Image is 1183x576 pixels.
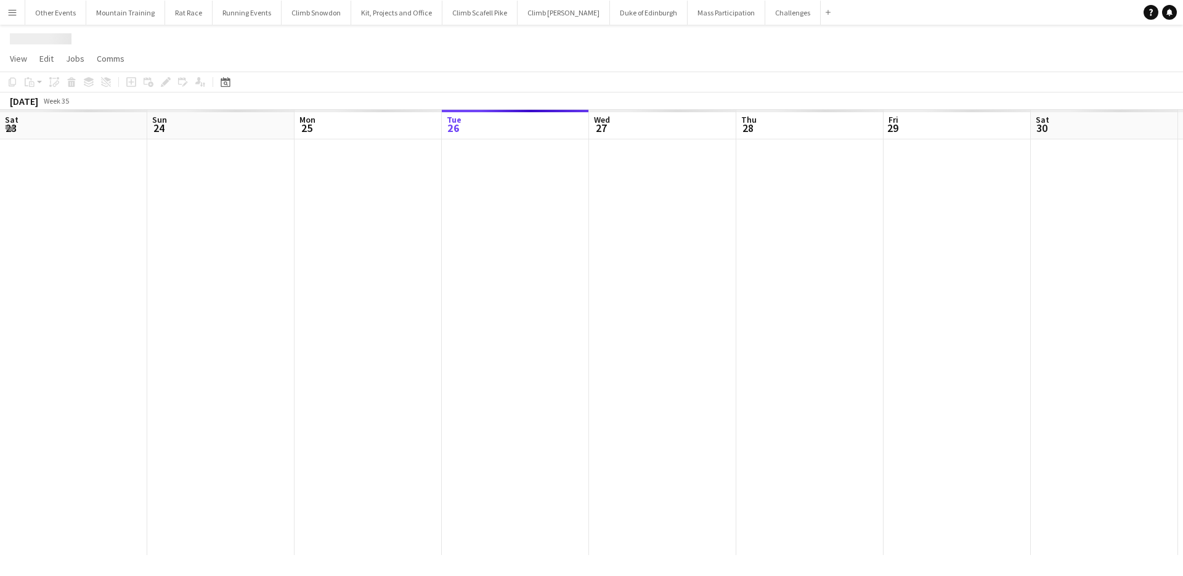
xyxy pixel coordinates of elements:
button: Mountain Training [86,1,165,25]
a: Jobs [61,51,89,67]
span: Mon [299,114,315,125]
span: 23 [3,121,18,135]
span: Edit [39,53,54,64]
span: View [10,53,27,64]
button: Climb [PERSON_NAME] [518,1,610,25]
button: Climb Scafell Pike [442,1,518,25]
a: Comms [92,51,129,67]
button: Kit, Projects and Office [351,1,442,25]
span: 26 [445,121,461,135]
span: Week 35 [41,96,71,105]
span: Tue [447,114,461,125]
span: Sat [1036,114,1049,125]
span: 30 [1034,121,1049,135]
button: Mass Participation [688,1,765,25]
span: Thu [741,114,757,125]
span: 28 [739,121,757,135]
span: 24 [150,121,167,135]
button: Duke of Edinburgh [610,1,688,25]
a: View [5,51,32,67]
span: 25 [298,121,315,135]
a: Edit [35,51,59,67]
span: 27 [592,121,610,135]
button: Running Events [213,1,282,25]
button: Climb Snowdon [282,1,351,25]
button: Other Events [25,1,86,25]
span: Comms [97,53,124,64]
span: Sat [5,114,18,125]
span: Jobs [66,53,84,64]
button: Challenges [765,1,821,25]
div: [DATE] [10,95,38,107]
span: Sun [152,114,167,125]
span: Fri [888,114,898,125]
button: Rat Race [165,1,213,25]
span: Wed [594,114,610,125]
span: 29 [887,121,898,135]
